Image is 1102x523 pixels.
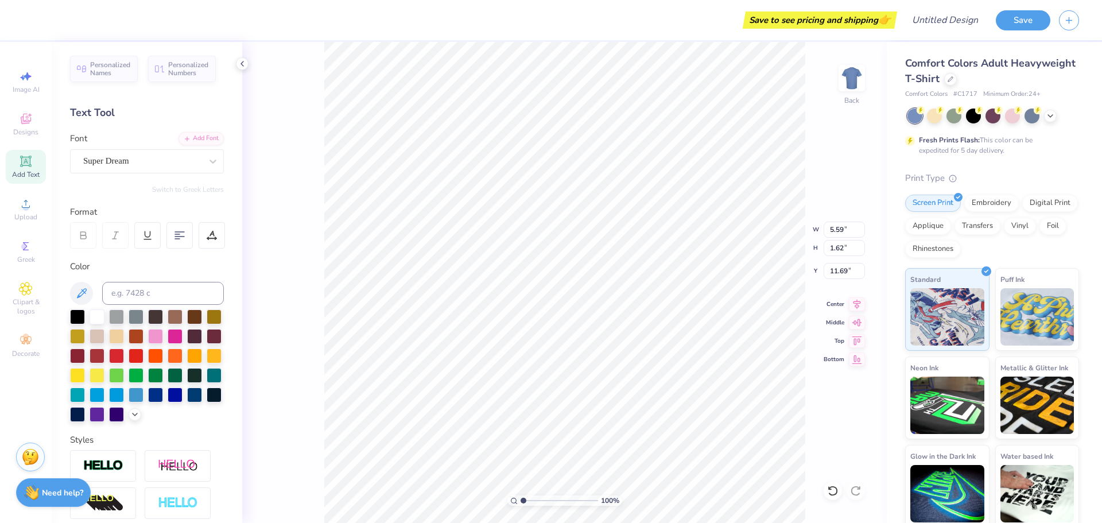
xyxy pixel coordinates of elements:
[746,11,894,29] div: Save to see pricing and shipping
[30,30,126,39] div: Domain: [DOMAIN_NAME]
[12,170,40,179] span: Add Text
[910,465,984,522] img: Glow in the Dark Ink
[824,319,844,327] span: Middle
[824,355,844,363] span: Bottom
[13,85,40,94] span: Image AI
[1039,218,1066,235] div: Foil
[114,67,123,76] img: tab_keywords_by_traffic_grey.svg
[910,377,984,434] img: Neon Ink
[158,459,198,473] img: Shadow
[6,297,46,316] span: Clipart & logos
[601,495,619,506] span: 100 %
[44,68,103,75] div: Domain Overview
[824,337,844,345] span: Top
[910,362,938,374] span: Neon Ink
[18,18,28,28] img: logo_orange.svg
[905,56,1076,86] span: Comfort Colors Adult Heavyweight T-Shirt
[32,18,56,28] div: v 4.0.25
[70,132,87,145] label: Font
[905,218,951,235] div: Applique
[1004,218,1036,235] div: Vinyl
[42,487,83,498] strong: Need help?
[102,282,224,305] input: e.g. 7428 c
[905,195,961,212] div: Screen Print
[919,135,980,145] strong: Fresh Prints Flash:
[910,450,976,462] span: Glow in the Dark Ink
[70,433,224,447] div: Styles
[1000,288,1074,346] img: Puff Ink
[1022,195,1078,212] div: Digital Print
[905,241,961,258] div: Rhinestones
[12,349,40,358] span: Decorate
[878,13,891,26] span: 👉
[17,255,35,264] span: Greek
[14,212,37,222] span: Upload
[903,9,987,32] input: Untitled Design
[1000,377,1074,434] img: Metallic & Glitter Ink
[1000,465,1074,522] img: Water based Ink
[13,127,38,137] span: Designs
[127,68,193,75] div: Keywords by Traffic
[844,95,859,106] div: Back
[179,132,224,145] div: Add Font
[158,497,198,510] img: Negative Space
[996,10,1050,30] button: Save
[1000,450,1053,462] span: Water based Ink
[905,172,1079,185] div: Print Type
[168,61,209,77] span: Personalized Numbers
[954,218,1000,235] div: Transfers
[18,30,28,39] img: website_grey.svg
[70,260,224,273] div: Color
[910,273,941,285] span: Standard
[953,90,977,99] span: # C1717
[83,494,123,513] img: 3d Illusion
[983,90,1041,99] span: Minimum Order: 24 +
[824,300,844,308] span: Center
[1000,362,1068,374] span: Metallic & Glitter Ink
[919,135,1060,156] div: This color can be expedited for 5 day delivery.
[90,61,131,77] span: Personalized Names
[905,90,948,99] span: Comfort Colors
[1000,273,1025,285] span: Puff Ink
[70,206,225,219] div: Format
[152,185,224,194] button: Switch to Greek Letters
[70,105,224,121] div: Text Tool
[964,195,1019,212] div: Embroidery
[31,67,40,76] img: tab_domain_overview_orange.svg
[840,67,863,90] img: Back
[910,288,984,346] img: Standard
[83,459,123,472] img: Stroke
